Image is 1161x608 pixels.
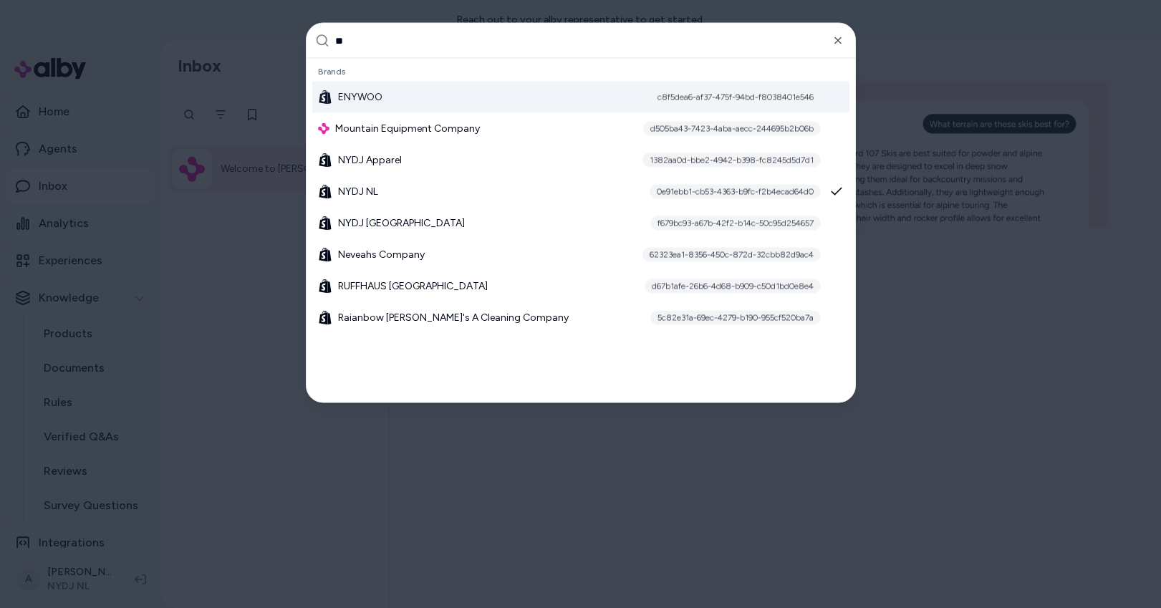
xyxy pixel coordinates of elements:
[338,153,402,168] span: NYDJ Apparel
[642,248,821,262] div: 62323ea1-8356-450c-872d-32cbb82d9ac4
[318,123,329,135] img: alby Logo
[338,216,465,231] span: NYDJ [GEOGRAPHIC_DATA]
[650,311,821,325] div: 5c82e31a-69ec-4279-b190-955cf520ba7a
[643,122,821,136] div: d505ba43-7423-4aba-aecc-244695b2b06b
[338,279,488,294] span: RUFFHAUS [GEOGRAPHIC_DATA]
[307,59,855,402] div: Suggestions
[650,185,821,199] div: 0e91ebb1-cb53-4363-b9fc-f2b4ecad64d0
[338,90,382,105] span: ENYWOO
[645,279,821,294] div: d67b1afe-26b6-4d68-b909-c50d1bd0e8e4
[650,216,821,231] div: f679bc93-a67b-42f2-b14c-50c95d254657
[338,248,425,262] span: Neveahs Company
[338,185,378,199] span: NYDJ NL
[650,90,821,105] div: c8f5dea6-af37-475f-94bd-f8038401e546
[642,153,821,168] div: 1382aa0d-bbe2-4942-b398-fc8245d5d7d1
[338,311,569,325] span: Raianbow [PERSON_NAME]'s A Cleaning Company
[312,62,849,82] div: Brands
[335,122,480,136] span: Mountain Equipment Company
